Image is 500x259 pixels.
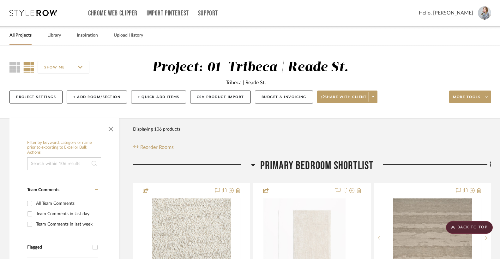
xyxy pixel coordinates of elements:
span: Reorder Rooms [140,144,174,151]
span: Primary Bedroom SHORTLIST [260,159,374,173]
button: CSV Product Import [190,91,251,103]
button: + Quick Add Items [131,91,186,103]
a: Library [47,31,61,40]
a: Upload History [114,31,143,40]
div: All Team Comments [36,198,97,209]
div: Project: 01_Tribeca | Reade St. [152,61,348,74]
span: More tools [453,95,480,104]
div: Flagged [27,245,89,250]
span: Hello, [PERSON_NAME] [419,9,473,17]
a: Import Pinterest [147,11,189,16]
span: Team Comments [27,188,59,192]
div: Team Comments in last week [36,219,97,229]
div: Tribeca | Reade St. [226,79,266,86]
button: More tools [449,91,491,103]
scroll-to-top-button: BACK TO TOP [446,221,493,234]
button: + Add Room/Section [67,91,127,103]
button: Project Settings [9,91,63,103]
div: Displaying 106 products [133,123,180,136]
a: All Projects [9,31,32,40]
a: Chrome Web Clipper [88,11,137,16]
input: Search within 106 results [27,157,101,170]
div: Team Comments in last day [36,209,97,219]
a: Support [198,11,218,16]
button: Budget & Invoicing [255,91,313,103]
span: Share with client [321,95,367,104]
button: Share with client [317,91,378,103]
button: Close [105,121,117,134]
h6: Filter by keyword, category or name prior to exporting to Excel or Bulk Actions [27,140,101,155]
a: Inspiration [77,31,98,40]
img: avatar [478,6,491,20]
button: Reorder Rooms [133,144,174,151]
